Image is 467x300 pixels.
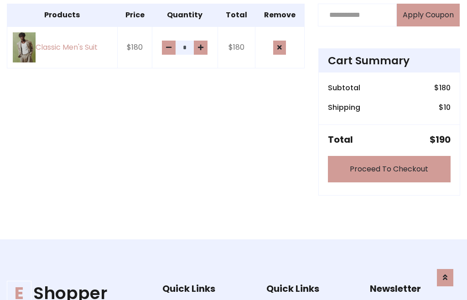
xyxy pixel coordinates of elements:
[218,4,255,26] th: Total
[328,134,353,145] h5: Total
[117,4,152,26] th: Price
[328,83,360,92] h6: Subtotal
[439,83,451,93] span: 180
[397,4,460,26] button: Apply Coupon
[370,283,460,294] h5: Newsletter
[444,102,451,113] span: 10
[13,32,112,63] a: Classic Men's Suit
[152,4,218,26] th: Quantity
[266,283,357,294] h5: Quick Links
[439,103,451,112] h6: $
[117,26,152,68] td: $180
[430,134,451,145] h5: $
[255,4,304,26] th: Remove
[7,4,118,26] th: Products
[328,156,451,182] a: Proceed To Checkout
[218,26,255,68] td: $180
[328,103,360,112] h6: Shipping
[434,83,451,92] h6: $
[436,133,451,146] span: 190
[328,54,451,67] h4: Cart Summary
[162,283,253,294] h5: Quick Links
